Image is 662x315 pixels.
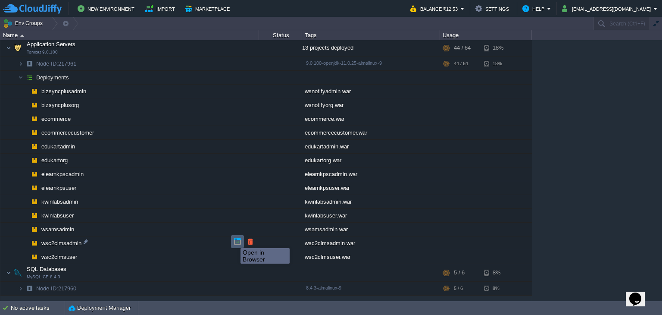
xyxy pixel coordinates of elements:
img: AMDAwAAAACH5BAEAAAAALAAAAAABAAEAAAICRAEAOw== [23,250,28,264]
div: 44 / 64 [454,39,471,57]
div: Tags [303,30,440,40]
img: AMDAwAAAACH5BAEAAAAALAAAAAABAAEAAAICRAEAOw== [12,264,24,281]
a: SQL DatabasesMySQL CE 8.4.3 [26,266,68,272]
div: Usage [440,30,531,40]
a: elearnkpsuser [41,184,78,192]
img: AMDAwAAAACH5BAEAAAAALAAAAAABAAEAAAICRAEAOw== [23,282,35,295]
img: AMDAwAAAACH5BAEAAAAALAAAAAABAAEAAAICRAEAOw== [28,167,41,181]
img: AMDAwAAAACH5BAEAAAAALAAAAAABAAEAAAICRAEAOw== [23,195,28,208]
a: ecommerce [41,115,72,123]
a: Application ServersTomcat 9.0.100 [26,41,77,47]
span: SQL Databases [26,265,68,273]
iframe: chat widget [626,280,653,306]
img: AMDAwAAAACH5BAEAAAAALAAAAAABAAEAAAICRAEAOw== [23,126,28,139]
img: AMDAwAAAACH5BAEAAAAALAAAAAABAAEAAAICRAEAOw== [28,250,41,264]
img: AMDAwAAAACH5BAEAAAAALAAAAAABAAEAAAICRAEAOw== [12,39,24,57]
a: edukartadmin [41,143,76,150]
img: AMDAwAAAACH5BAEAAAAALAAAAAABAAEAAAICRAEAOw== [28,236,41,250]
img: AMDAwAAAACH5BAEAAAAALAAAAAABAAEAAAICRAEAOw== [28,85,41,98]
a: elearnkpscadmin [41,170,85,178]
div: ecommercecustomer.war [302,126,440,139]
div: elearnkpsuser.war [302,181,440,195]
a: wsc2clmsadmin [41,239,83,247]
img: AMDAwAAAACH5BAEAAAAALAAAAAABAAEAAAICRAEAOw== [18,282,23,295]
button: Help [522,3,547,14]
span: MySQL CE 8.4.3 [27,274,60,280]
img: CloudJiffy [3,3,62,14]
span: ecommercecustomer [41,129,95,136]
div: 13 projects deployed [302,39,440,57]
img: AMDAwAAAACH5BAEAAAAALAAAAAABAAEAAAICRAEAOw== [28,223,41,236]
a: Deployments [35,74,70,81]
span: 8.4.3-almalinux-9 [306,285,341,290]
span: 217960 [35,285,78,292]
button: Balance ₹12.53 [410,3,460,14]
button: [EMAIL_ADDRESS][DOMAIN_NAME] [562,3,653,14]
span: Tomcat 9.0.100 [27,50,58,55]
img: AMDAwAAAACH5BAEAAAAALAAAAAABAAEAAAICRAEAOw== [23,98,28,112]
img: AMDAwAAAACH5BAEAAAAALAAAAAABAAEAAAICRAEAOw== [20,35,24,37]
a: bizsyncplusadmin [41,88,87,95]
a: edukartorg [41,157,69,164]
a: bizsyncplusorg [41,101,80,109]
a: wsc2clmsuser [41,253,78,261]
button: Env Groups [3,17,46,29]
img: AMDAwAAAACH5BAEAAAAALAAAAAABAAEAAAICRAEAOw== [23,209,28,222]
img: AMDAwAAAACH5BAEAAAAALAAAAAABAAEAAAICRAEAOw== [23,167,28,181]
img: AMDAwAAAACH5BAEAAAAALAAAAAABAAEAAAICRAEAOw== [23,154,28,167]
div: kwinlabsuser.war [302,209,440,222]
div: Open in Browser [243,249,287,263]
div: wsamsadmin.war [302,223,440,236]
a: kwinlabsuser [41,212,75,219]
div: 5 / 6 [454,282,463,295]
a: Node ID:217960 [35,285,78,292]
div: wsc2clmsuser.war [302,250,440,264]
img: AMDAwAAAACH5BAEAAAAALAAAAAABAAEAAAICRAEAOw== [28,181,41,195]
div: 8% [484,282,512,295]
img: AMDAwAAAACH5BAEAAAAALAAAAAABAAEAAAICRAEAOw== [18,71,23,84]
button: Import [145,3,178,14]
span: wsproductspostgre [23,299,70,308]
button: Deployment Manager [69,304,131,312]
img: AMDAwAAAACH5BAEAAAAALAAAAAABAAEAAAICRAEAOw== [28,112,41,126]
div: elearnkpscadmin.war [302,167,440,181]
img: AMDAwAAAACH5BAEAAAAALAAAAAABAAEAAAICRAEAOw== [28,140,41,153]
div: wsnotifyadmin.war [302,85,440,98]
img: AMDAwAAAACH5BAEAAAAALAAAAAABAAEAAAICRAEAOw== [23,236,28,250]
div: ecommerce.war [302,112,440,126]
span: Node ID: [36,285,58,292]
img: AMDAwAAAACH5BAEAAAAALAAAAAABAAEAAAICRAEAOw== [6,264,11,281]
div: 18% [484,57,512,70]
img: AMDAwAAAACH5BAEAAAAALAAAAAABAAEAAAICRAEAOw== [28,209,41,222]
div: Name [1,30,259,40]
span: Application Servers [26,41,77,48]
img: AMDAwAAAACH5BAEAAAAALAAAAAABAAEAAAICRAEAOw== [28,154,41,167]
img: AMDAwAAAACH5BAEAAAAALAAAAAABAAEAAAICRAEAOw== [23,71,35,84]
img: AMDAwAAAACH5BAEAAAAALAAAAAABAAEAAAICRAEAOw== [28,126,41,139]
img: AMDAwAAAACH5BAEAAAAALAAAAAABAAEAAAICRAEAOw== [23,140,28,153]
span: 9.0.100-openjdk-11.0.25-almalinux-9 [306,60,382,66]
img: AMDAwAAAACH5BAEAAAAALAAAAAABAAEAAAICRAEAOw== [23,57,35,70]
div: edukartadmin.war [302,140,440,153]
a: wsamsadmin [41,226,75,233]
div: 44 / 64 [454,57,468,70]
button: Settings [475,3,512,14]
img: AMDAwAAAACH5BAEAAAAALAAAAAABAAEAAAICRAEAOw== [23,181,28,195]
a: Node ID:217961 [35,60,78,67]
a: kwinlabsadmin [41,198,79,205]
div: Status [259,30,302,40]
img: AMDAwAAAACH5BAEAAAAALAAAAAABAAEAAAICRAEAOw== [23,112,28,126]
